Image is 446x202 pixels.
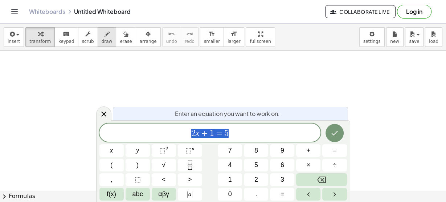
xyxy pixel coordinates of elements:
[99,188,124,201] button: Functions
[126,188,150,201] button: Alphabet
[228,146,232,155] span: 7
[196,128,200,138] var: x
[296,159,320,171] button: Times
[135,175,141,185] span: ⬚
[140,39,157,44] span: arrange
[63,30,70,39] i: keyboard
[244,173,268,186] button: 2
[126,159,150,171] button: )
[208,30,215,39] i: format_size
[270,144,294,157] button: 9
[111,175,112,185] span: ,
[244,144,268,157] button: 8
[165,146,168,151] sup: 2
[322,144,347,157] button: Minus
[152,188,176,201] button: Greek alphabet
[228,189,232,199] span: 0
[331,8,389,15] span: Collaborate Live
[116,27,136,47] button: erase
[397,5,431,19] button: Log in
[9,6,20,17] button: Toggle navigation
[254,160,258,170] span: 5
[218,188,242,201] button: 0
[192,146,194,151] sup: n
[25,27,55,47] button: transform
[187,189,193,199] span: a
[333,146,336,155] span: –
[99,173,124,186] button: ,
[175,109,280,118] span: Enter an equation you want to work on.
[218,144,242,157] button: 7
[54,27,78,47] button: keyboardkeypad
[99,144,124,157] button: x
[110,160,112,170] span: (
[224,27,244,47] button: format_sizelarger
[191,129,196,138] span: 2
[192,190,193,198] span: |
[162,175,166,185] span: <
[126,144,150,157] button: y
[126,173,150,186] button: Placeholder
[386,27,404,47] button: new
[281,160,284,170] span: 6
[29,39,51,44] span: transform
[162,27,181,47] button: undoundo
[186,30,193,39] i: redo
[363,39,381,44] span: settings
[107,189,116,199] span: f(x)
[102,39,112,44] span: draw
[120,39,132,44] span: erase
[244,188,268,201] button: .
[281,189,285,199] span: =
[200,27,224,47] button: format_sizesmaller
[166,39,177,44] span: undo
[228,175,232,185] span: 1
[152,144,176,157] button: Squared
[29,8,65,15] a: Whiteboards
[425,27,442,47] button: load
[78,27,98,47] button: scrub
[82,39,94,44] span: scrub
[228,160,232,170] span: 4
[178,144,202,157] button: Superscript
[307,160,311,170] span: ×
[152,159,176,171] button: Square root
[98,27,116,47] button: draw
[168,30,175,39] i: undo
[178,173,202,186] button: Greater than
[185,147,192,154] span: ⬚
[204,39,220,44] span: smaller
[333,160,336,170] span: ÷
[136,146,139,155] span: y
[228,39,240,44] span: larger
[230,30,237,39] i: format_size
[132,189,143,199] span: abc
[185,39,195,44] span: redo
[390,39,399,44] span: new
[296,173,347,186] button: Backspace
[188,175,192,185] span: >
[255,189,257,199] span: .
[218,173,242,186] button: 1
[409,39,419,44] span: save
[250,39,271,44] span: fullscreen
[210,129,214,138] span: 1
[322,159,347,171] button: Divide
[359,27,385,47] button: settings
[296,144,320,157] button: Plus
[254,175,258,185] span: 2
[270,159,294,171] button: 6
[270,188,294,201] button: Equals
[405,27,424,47] button: save
[326,124,344,142] button: Done
[152,173,176,186] button: Less than
[281,146,284,155] span: 9
[136,27,161,47] button: arrange
[110,146,113,155] span: x
[218,159,242,171] button: 4
[181,27,199,47] button: redoredo
[8,39,20,44] span: insert
[99,159,124,171] button: (
[178,188,202,201] button: Absolute value
[178,159,202,171] button: Fraction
